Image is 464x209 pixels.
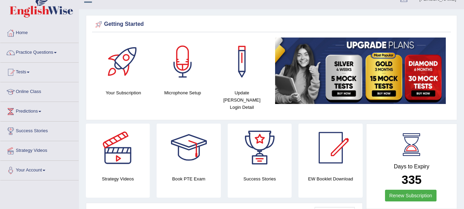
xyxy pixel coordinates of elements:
a: Home [0,23,79,41]
h4: Microphone Setup [157,89,209,96]
img: small5.jpg [275,38,446,104]
div: Getting Started [94,19,449,30]
h4: Update [PERSON_NAME] Login Detail [216,89,268,111]
h4: Success Stories [228,175,292,182]
a: Online Class [0,82,79,100]
a: Success Stories [0,122,79,139]
a: Predictions [0,102,79,119]
a: Renew Subscription [385,190,437,201]
a: Tests [0,63,79,80]
a: Your Account [0,161,79,178]
h4: EW Booklet Download [298,175,362,182]
h4: Days to Expiry [374,164,449,170]
h4: Your Subscription [97,89,150,96]
h4: Strategy Videos [86,175,150,182]
a: Practice Questions [0,43,79,60]
h4: Book PTE Exam [157,175,220,182]
a: Strategy Videos [0,141,79,158]
b: 335 [401,173,421,186]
